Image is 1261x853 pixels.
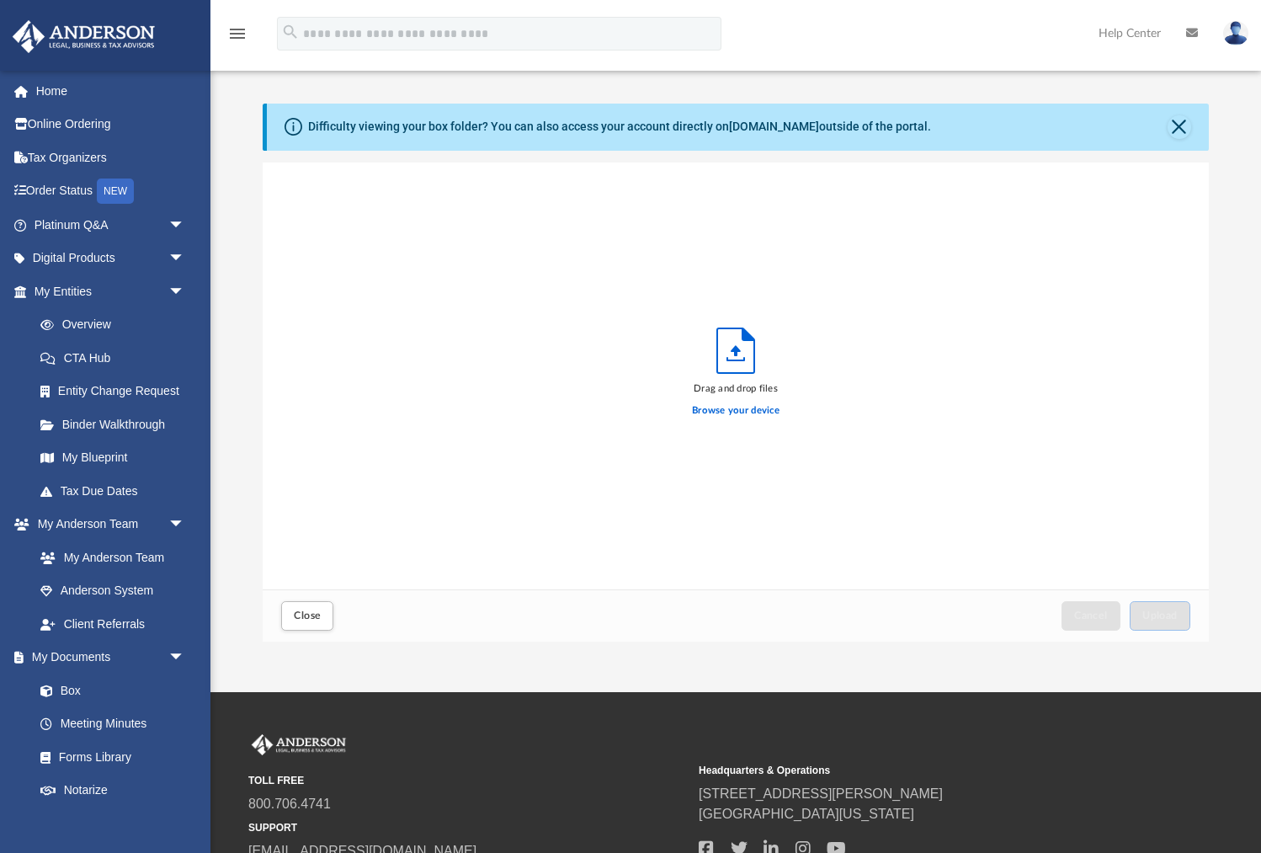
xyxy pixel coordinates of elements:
a: [DOMAIN_NAME] [729,120,819,133]
button: Close [1168,115,1191,139]
img: Anderson Advisors Platinum Portal [8,20,160,53]
a: Anderson System [24,574,202,608]
a: Platinum Q&Aarrow_drop_down [12,208,210,242]
span: Cancel [1074,610,1108,621]
a: 800.706.4741 [248,797,331,811]
span: arrow_drop_down [168,242,202,276]
a: My Blueprint [24,441,202,475]
a: [GEOGRAPHIC_DATA][US_STATE] [699,807,914,821]
a: Entity Change Request [24,375,210,408]
i: menu [227,24,247,44]
a: Home [12,74,210,108]
a: Order StatusNEW [12,174,210,209]
button: Upload [1130,601,1190,631]
a: Overview [24,308,210,342]
a: My Entitiesarrow_drop_down [12,275,210,308]
a: My Documentsarrow_drop_down [12,641,202,674]
button: Close [281,601,333,631]
button: Cancel [1061,601,1120,631]
span: arrow_drop_down [168,641,202,675]
div: Difficulty viewing your box folder? You can also access your account directly on outside of the p... [308,118,931,136]
img: Anderson Advisors Platinum Portal [248,734,349,756]
span: arrow_drop_down [168,508,202,542]
a: Box [24,674,194,707]
i: search [281,23,300,41]
a: Forms Library [24,740,194,774]
small: Headquarters & Operations [699,763,1137,778]
img: User Pic [1223,21,1248,45]
a: My Anderson Team [24,541,194,574]
span: Close [294,610,321,621]
span: arrow_drop_down [168,275,202,309]
a: Binder Walkthrough [24,408,210,441]
div: Drag and drop files [692,381,779,397]
a: Tax Due Dates [24,474,210,508]
a: Meeting Minutes [24,707,202,741]
a: CTA Hub [24,341,210,375]
small: SUPPORT [248,820,687,835]
a: Tax Organizers [12,141,210,174]
small: TOLL FREE [248,773,687,788]
a: Client Referrals [24,607,202,641]
span: arrow_drop_down [168,208,202,243]
a: menu [227,32,247,44]
span: Upload [1142,610,1178,621]
label: Browse your device [692,403,779,419]
a: [STREET_ADDRESS][PERSON_NAME] [699,786,943,801]
div: grid [263,163,1208,590]
a: My Anderson Teamarrow_drop_down [12,508,202,541]
a: Online Ordering [12,108,210,141]
div: NEW [97,179,134,204]
a: Digital Productsarrow_drop_down [12,242,210,275]
a: Notarize [24,774,202,808]
div: Upload [263,163,1208,642]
